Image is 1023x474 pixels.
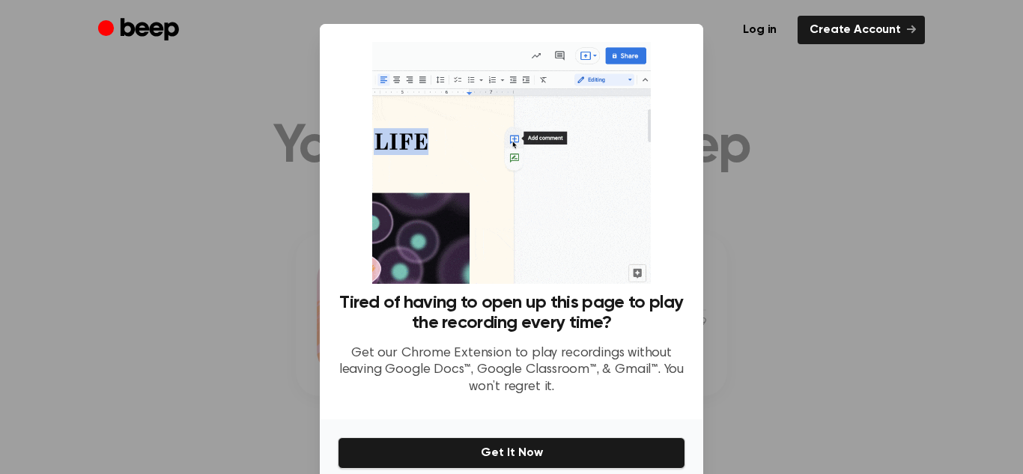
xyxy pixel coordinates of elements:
a: Beep [98,16,183,45]
p: Get our Chrome Extension to play recordings without leaving Google Docs™, Google Classroom™, & Gm... [338,345,685,396]
a: Log in [731,16,789,44]
h3: Tired of having to open up this page to play the recording every time? [338,293,685,333]
button: Get It Now [338,437,685,469]
a: Create Account [798,16,925,44]
img: Beep extension in action [372,42,650,284]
